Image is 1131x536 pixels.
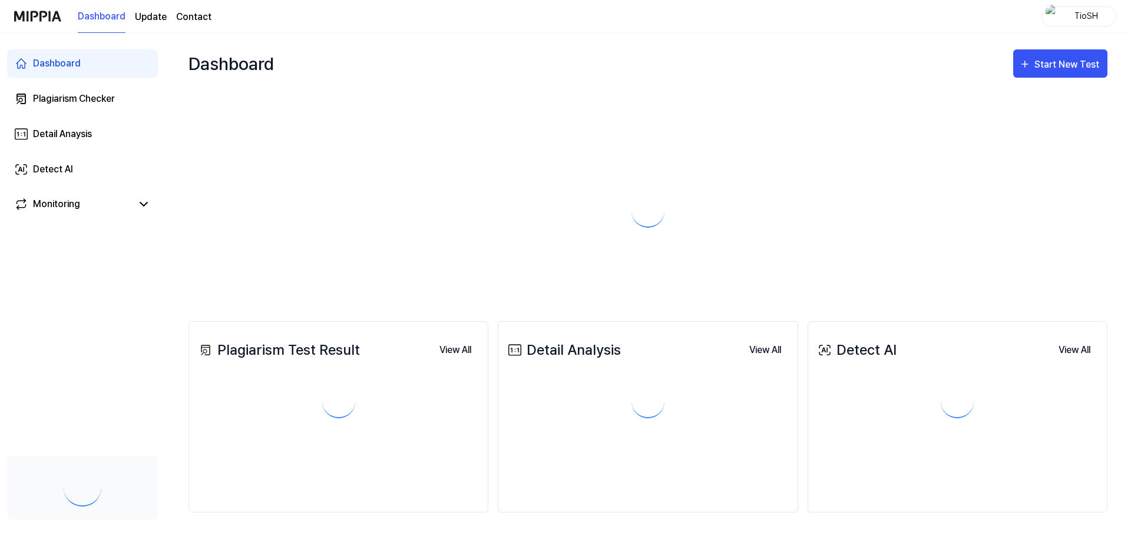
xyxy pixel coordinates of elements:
[135,10,167,24] a: Update
[33,162,73,177] div: Detect AI
[1046,5,1060,28] img: profile
[815,339,897,361] div: Detect AI
[430,338,481,362] a: View All
[1013,49,1107,78] button: Start New Test
[1041,6,1117,26] button: profileTioSH
[1049,338,1100,362] button: View All
[1034,57,1102,72] div: Start New Test
[7,49,158,78] a: Dashboard
[740,338,791,362] button: View All
[505,339,621,361] div: Detail Analysis
[7,120,158,148] a: Detail Anaysis
[430,338,481,362] button: View All
[33,56,81,71] div: Dashboard
[196,339,360,361] div: Plagiarism Test Result
[33,92,115,106] div: Plagiarism Checker
[188,45,274,82] div: Dashboard
[176,10,211,24] a: Contact
[7,85,158,113] a: Plagiarism Checker
[14,197,132,211] a: Monitoring
[78,1,125,33] a: Dashboard
[1063,9,1109,22] div: TioSH
[740,338,791,362] a: View All
[1049,338,1100,362] a: View All
[33,197,80,211] div: Monitoring
[33,127,92,141] div: Detail Anaysis
[7,155,158,184] a: Detect AI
